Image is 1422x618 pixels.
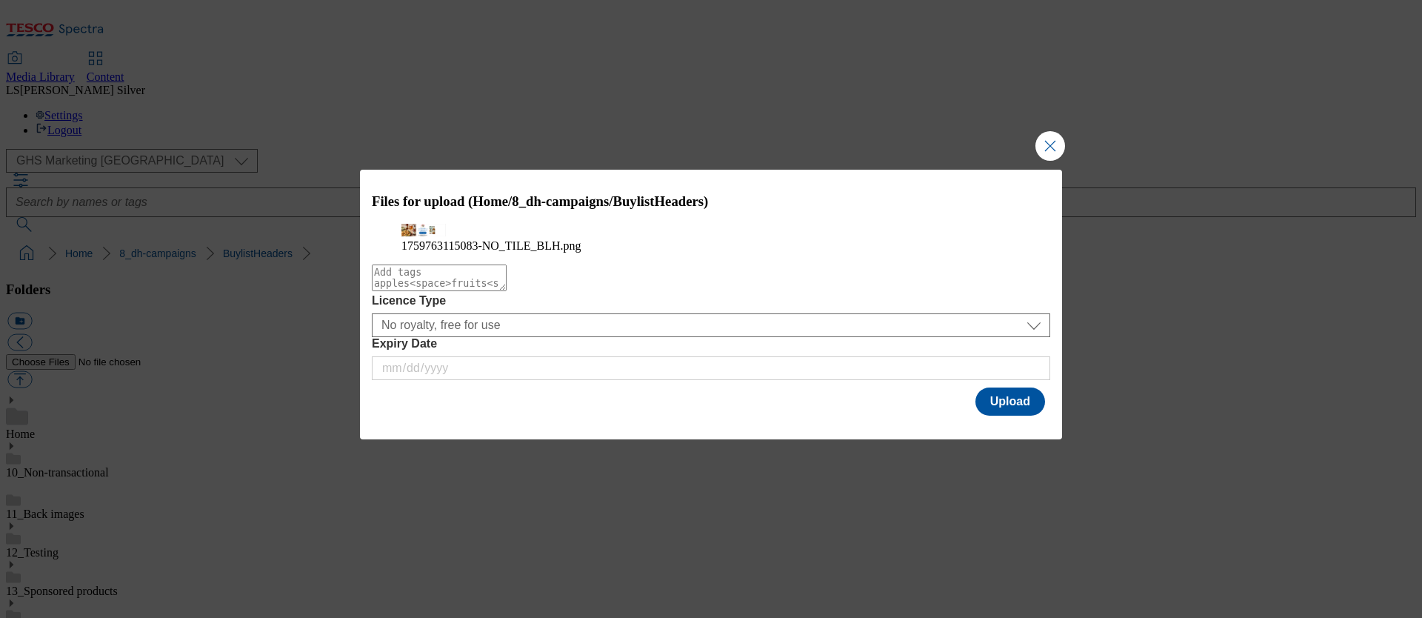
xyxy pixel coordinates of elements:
button: Upload [975,388,1045,416]
label: Licence Type [372,294,1050,308]
div: Modal [360,170,1062,439]
figcaption: 1759763115083-NO_TILE_BLH.png [401,239,1021,253]
img: preview [401,224,446,236]
label: Expiry Date [372,337,1050,350]
h3: Files for upload (Home/8_dh-campaigns/BuylistHeaders) [372,193,1050,210]
button: Close Modal [1035,131,1065,161]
